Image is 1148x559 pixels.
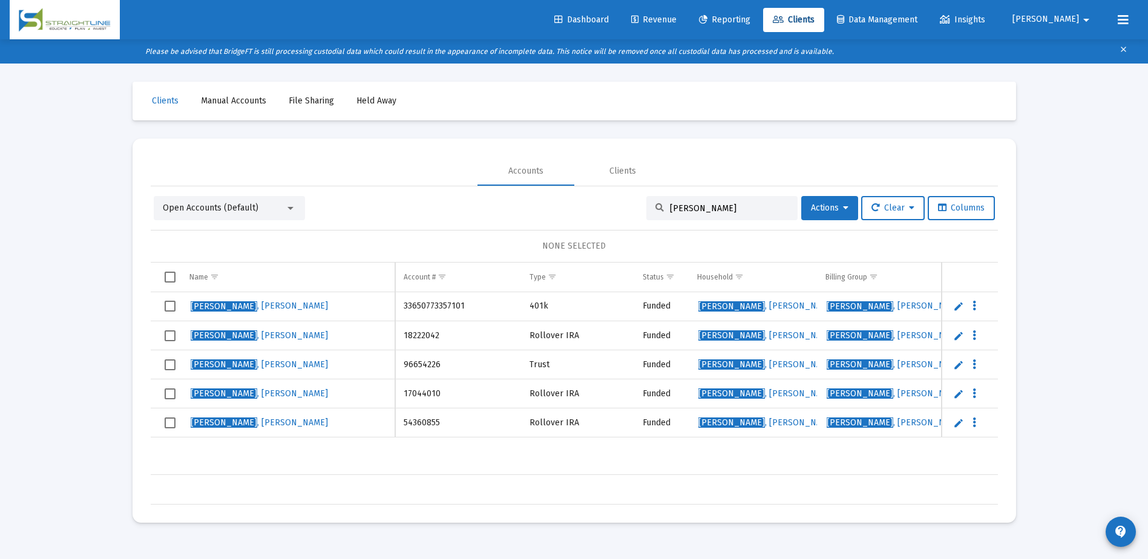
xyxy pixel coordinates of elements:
[825,297,1125,315] a: [PERSON_NAME], [PERSON_NAME] and [PERSON_NAME]$3,600 Flat-Arrears
[827,417,893,428] span: [PERSON_NAME]
[827,417,1127,428] span: , [PERSON_NAME] and [PERSON_NAME].90% Tiered-Arrears
[825,327,1129,345] a: [PERSON_NAME], [PERSON_NAME] and [PERSON_NAME].90% Tiered-Arrears
[827,388,1127,399] span: , [PERSON_NAME] and [PERSON_NAME].90% Tiered-Arrears
[825,385,1129,403] a: [PERSON_NAME], [PERSON_NAME] and [PERSON_NAME].90% Tiered-Arrears
[953,417,964,428] a: Edit
[191,417,257,428] span: [PERSON_NAME]
[622,8,686,32] a: Revenue
[165,417,175,428] div: Select row
[395,408,521,437] td: 54360855
[801,196,858,220] button: Actions
[940,15,985,25] span: Insights
[142,89,188,113] a: Clients
[763,8,824,32] a: Clients
[395,263,521,292] td: Column Account #
[827,301,1124,311] span: , [PERSON_NAME] and [PERSON_NAME]$3,600 Flat-Arrears
[670,203,789,214] input: Search
[938,203,985,213] span: Columns
[698,388,880,399] span: , [PERSON_NAME] Household
[837,15,917,25] span: Data Management
[145,47,834,56] i: Please be advised that BridgeFT is still processing custodial data which could result in the appe...
[356,96,396,106] span: Held Away
[152,96,179,106] span: Clients
[189,272,208,282] div: Name
[928,196,995,220] button: Columns
[930,8,995,32] a: Insights
[953,388,964,399] a: Edit
[953,330,964,341] a: Edit
[643,330,681,342] div: Funded
[697,414,881,432] a: [PERSON_NAME], [PERSON_NAME] Household
[698,359,880,370] span: , [PERSON_NAME] Household
[521,379,634,408] td: Rollover IRA
[643,417,681,429] div: Funded
[697,327,837,345] a: [PERSON_NAME], [PERSON_NAME]
[609,165,636,177] div: Clients
[698,330,836,341] span: , [PERSON_NAME]
[631,15,677,25] span: Revenue
[210,272,219,281] span: Show filter options for column 'Name'
[871,203,914,213] span: Clear
[953,301,964,312] a: Edit
[181,263,395,292] td: Column Name
[404,272,436,282] div: Account #
[773,15,815,25] span: Clients
[289,96,334,106] span: File Sharing
[395,292,521,321] td: 33650773357101
[19,8,111,32] img: Dashboard
[165,301,175,312] div: Select row
[827,388,893,399] span: [PERSON_NAME]
[827,359,893,370] span: [PERSON_NAME]
[643,272,664,282] div: Status
[825,414,1129,432] a: [PERSON_NAME], [PERSON_NAME] and [PERSON_NAME].90% Tiered-Arrears
[165,359,175,370] div: Select row
[151,263,998,505] div: Data grid
[165,388,175,399] div: Select row
[548,272,557,281] span: Show filter options for column 'Type'
[698,388,765,399] span: [PERSON_NAME]
[279,89,344,113] a: File Sharing
[508,165,543,177] div: Accounts
[1119,42,1128,60] mat-icon: clear
[735,272,744,281] span: Show filter options for column 'Household'
[189,327,329,345] a: [PERSON_NAME], [PERSON_NAME]
[189,414,329,432] a: [PERSON_NAME], [PERSON_NAME]
[347,89,406,113] a: Held Away
[697,385,881,403] a: [PERSON_NAME], [PERSON_NAME] Household
[698,330,765,341] span: [PERSON_NAME]
[191,301,257,312] span: [PERSON_NAME]
[697,356,881,374] a: [PERSON_NAME], [PERSON_NAME] Household
[191,89,276,113] a: Manual Accounts
[395,350,521,379] td: 96654226
[817,263,1096,292] td: Column Billing Group
[643,300,681,312] div: Funded
[191,359,257,370] span: [PERSON_NAME]
[160,240,988,252] div: NONE SELECTED
[1114,525,1128,539] mat-icon: contact_support
[1012,15,1079,25] span: [PERSON_NAME]
[643,359,681,371] div: Funded
[1079,8,1094,32] mat-icon: arrow_drop_down
[521,263,634,292] td: Column Type
[698,359,765,370] span: [PERSON_NAME]
[521,321,634,350] td: Rollover IRA
[827,359,1127,370] span: , [PERSON_NAME] and [PERSON_NAME].90% Tiered-Arrears
[698,417,765,428] span: [PERSON_NAME]
[521,408,634,437] td: Rollover IRA
[698,417,880,428] span: , [PERSON_NAME] Household
[861,196,925,220] button: Clear
[689,8,760,32] a: Reporting
[191,330,328,341] span: , [PERSON_NAME]
[395,321,521,350] td: 18222042
[998,7,1108,31] button: [PERSON_NAME]
[191,301,328,311] span: , [PERSON_NAME]
[811,203,848,213] span: Actions
[827,330,1127,341] span: , [PERSON_NAME] and [PERSON_NAME].90% Tiered-Arrears
[698,301,765,312] span: [PERSON_NAME]
[189,297,329,315] a: [PERSON_NAME], [PERSON_NAME]
[191,330,257,341] span: [PERSON_NAME]
[521,292,634,321] td: 401k
[189,356,329,374] a: [PERSON_NAME], [PERSON_NAME]
[827,301,893,312] span: [PERSON_NAME]
[395,379,521,408] td: 17044010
